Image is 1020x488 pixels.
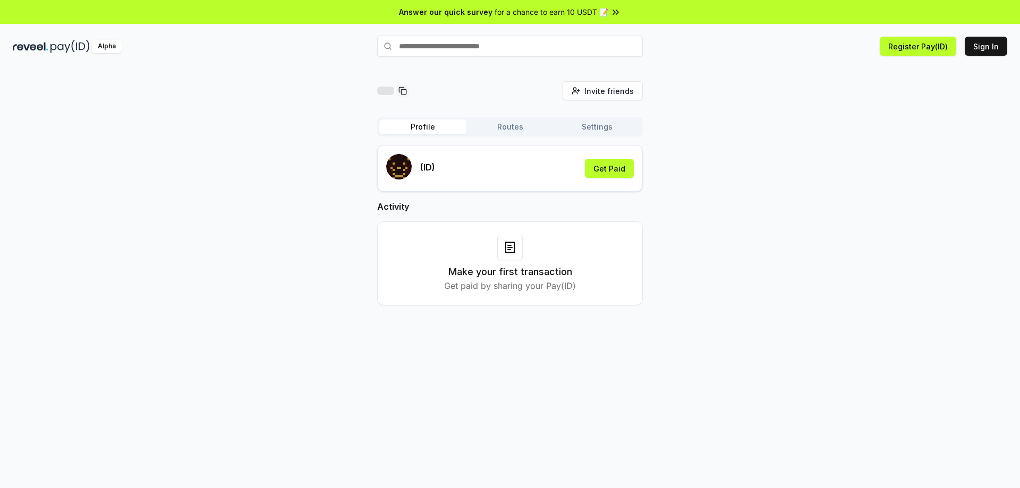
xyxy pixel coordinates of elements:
button: Register Pay(ID) [880,37,956,56]
span: for a chance to earn 10 USDT 📝 [495,6,608,18]
span: Invite friends [584,85,634,97]
button: Settings [554,119,641,134]
button: Sign In [965,37,1007,56]
button: Profile [379,119,466,134]
img: reveel_dark [13,40,48,53]
div: Alpha [92,40,122,53]
button: Invite friends [563,81,643,100]
h2: Activity [377,200,643,213]
p: (ID) [420,161,435,174]
button: Routes [466,119,554,134]
h3: Make your first transaction [448,264,572,279]
span: Answer our quick survey [399,6,492,18]
p: Get paid by sharing your Pay(ID) [444,279,576,292]
button: Get Paid [585,159,634,178]
img: pay_id [50,40,90,53]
